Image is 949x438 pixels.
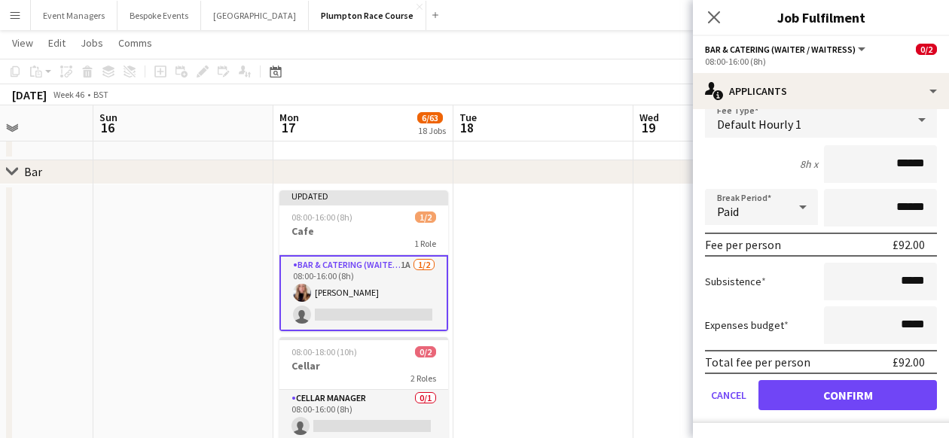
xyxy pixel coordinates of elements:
[800,157,818,171] div: 8h x
[705,275,766,288] label: Subsistence
[705,380,752,410] button: Cancel
[291,211,352,223] span: 08:00-16:00 (8h)
[12,87,47,102] div: [DATE]
[42,33,72,53] a: Edit
[717,117,801,132] span: Default Hourly 1
[705,56,937,67] div: 08:00-16:00 (8h)
[457,119,477,136] span: 18
[97,119,117,136] span: 16
[50,89,87,100] span: Week 46
[309,1,426,30] button: Plumpton Race Course
[415,346,436,357] span: 0/2
[277,119,299,136] span: 17
[705,44,868,55] button: Bar & Catering (Waiter / waitress)
[99,111,117,124] span: Sun
[693,8,949,27] h3: Job Fulfilment
[112,33,158,53] a: Comms
[415,211,436,223] span: 1/2
[705,44,856,55] span: Bar & Catering (Waiter / waitress)
[637,119,659,136] span: 19
[291,346,357,357] span: 08:00-18:00 (10h)
[24,164,42,179] div: Bar
[81,36,103,50] span: Jobs
[705,237,781,252] div: Fee per person
[279,111,299,124] span: Mon
[279,190,448,331] app-job-card: Updated08:00-16:00 (8h)1/2Cafe1 RoleBar & Catering (Waiter / waitress)1A1/208:00-16:00 (8h)[PERSO...
[758,380,937,410] button: Confirm
[418,125,446,136] div: 18 Jobs
[75,33,109,53] a: Jobs
[48,36,66,50] span: Edit
[459,111,477,124] span: Tue
[414,238,436,249] span: 1 Role
[705,354,810,370] div: Total fee per person
[279,359,448,373] h3: Cellar
[639,111,659,124] span: Wed
[12,36,33,50] span: View
[118,36,152,50] span: Comms
[31,1,117,30] button: Event Managers
[279,224,448,238] h3: Cafe
[893,237,925,252] div: £92.00
[717,204,739,219] span: Paid
[693,73,949,109] div: Applicants
[279,255,448,331] app-card-role: Bar & Catering (Waiter / waitress)1A1/208:00-16:00 (8h)[PERSON_NAME]
[417,112,443,123] span: 6/63
[6,33,39,53] a: View
[916,44,937,55] span: 0/2
[705,318,789,332] label: Expenses budget
[93,89,108,100] div: BST
[410,373,436,384] span: 2 Roles
[279,190,448,202] div: Updated
[893,354,925,370] div: £92.00
[201,1,309,30] button: [GEOGRAPHIC_DATA]
[117,1,201,30] button: Bespoke Events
